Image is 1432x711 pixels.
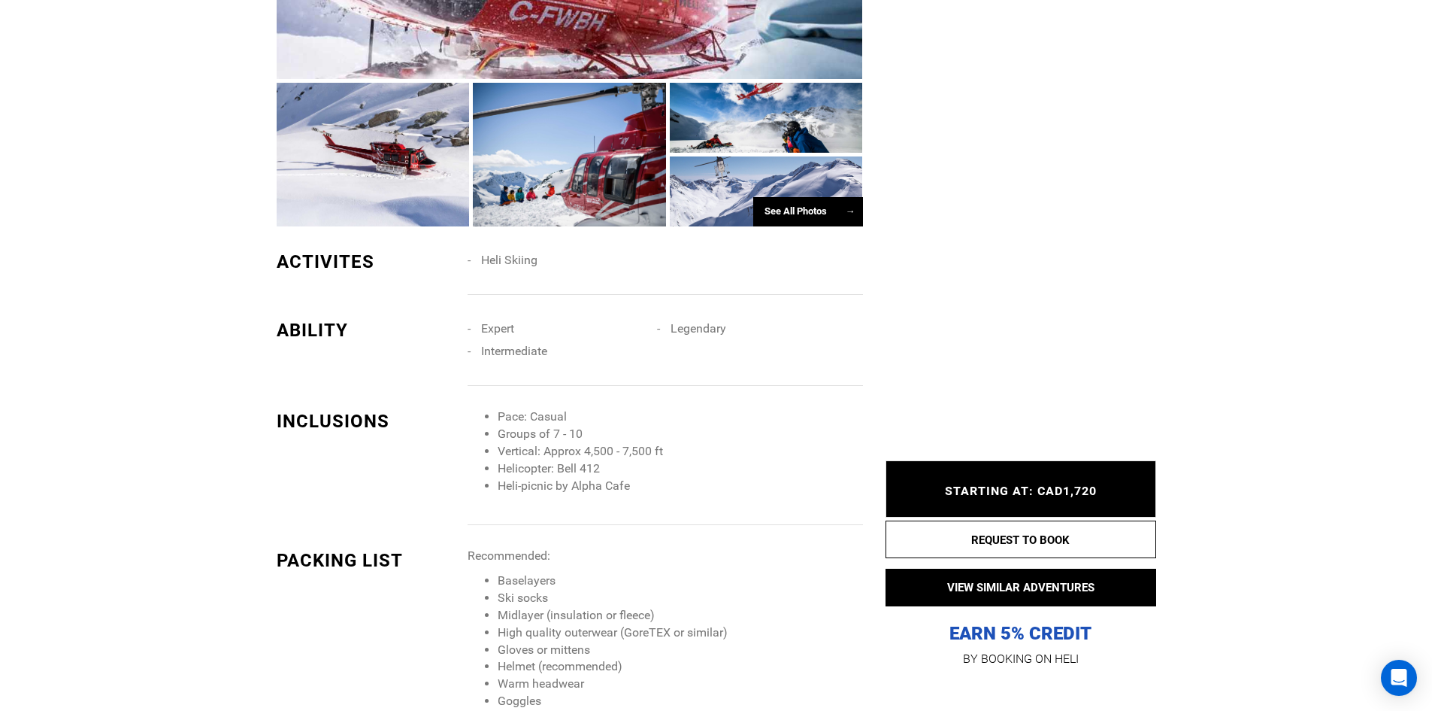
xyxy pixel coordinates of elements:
[753,197,863,226] div: See All Photos
[498,443,862,460] li: Vertical: Approx 4,500 - 7,500 ft
[1381,660,1417,696] div: Open Intercom Messenger
[498,624,862,642] li: High quality outerwear (GoreTEX or similar)
[886,521,1156,558] button: REQUEST TO BOOK
[671,321,726,336] span: Legendary
[468,548,862,565] p: Recommended:
[498,642,862,659] li: Gloves or mittens
[481,321,514,336] span: Expert
[498,607,862,624] li: Midlayer (insulation or fleece)
[498,573,862,590] li: Baselayers
[498,478,862,495] li: Heli-picnic by Alpha Cafe
[481,253,537,267] span: Heli Skiing
[498,460,862,478] li: Helicopter: Bell 412
[498,409,862,426] li: Pace: Casual
[498,658,862,676] li: Helmet (recommended)
[945,484,1097,498] span: STARTING AT: CAD1,720
[886,472,1156,646] p: EARN 5% CREDIT
[886,569,1156,606] button: VIEW SIMILAR ADVENTURES
[498,693,862,710] li: Goggles
[498,590,862,607] li: Ski socks
[277,249,457,275] div: ACTIVITES
[277,548,457,573] div: PACKING LIST
[498,426,862,443] li: Groups of 7 - 10
[498,676,862,693] li: Warm headwear
[846,205,855,217] span: →
[277,409,457,434] div: INCLUSIONS
[277,318,457,343] div: ABILITY
[481,344,547,358] span: Intermediate
[886,649,1156,670] p: BY BOOKING ON HELI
